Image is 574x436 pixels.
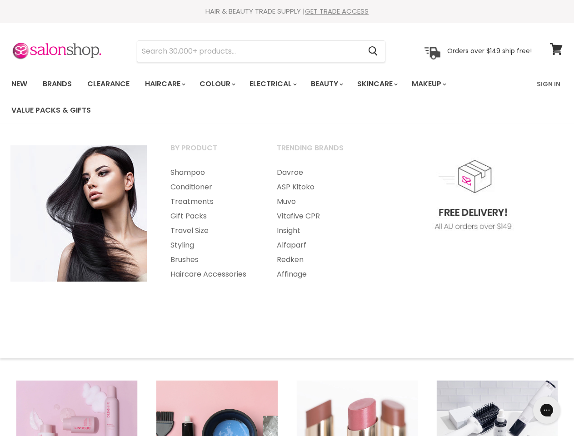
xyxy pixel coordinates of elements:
a: Styling [159,238,264,253]
a: Gift Packs [159,209,264,223]
a: Davroe [265,165,370,180]
a: Shampoo [159,165,264,180]
a: Colour [193,74,241,94]
ul: Main menu [5,71,531,124]
a: Makeup [405,74,452,94]
ul: Main menu [265,165,370,282]
a: Clearance [80,74,136,94]
a: Haircare Accessories [159,267,264,282]
a: ASP Kitoko [265,180,370,194]
a: Travel Size [159,223,264,238]
a: Value Packs & Gifts [5,101,98,120]
a: Electrical [243,74,302,94]
a: Beauty [304,74,349,94]
form: Product [137,40,385,62]
a: Insight [265,223,370,238]
input: Search [137,41,361,62]
a: Treatments [159,194,264,209]
p: Orders over $149 ship free! [447,47,532,55]
a: Skincare [350,74,403,94]
a: Brushes [159,253,264,267]
a: Brands [36,74,79,94]
a: Redken [265,253,370,267]
a: New [5,74,34,94]
a: Muvo [265,194,370,209]
a: Affinage [265,267,370,282]
a: Haircare [138,74,191,94]
a: Sign In [531,74,566,94]
a: Conditioner [159,180,264,194]
a: By Product [159,141,264,163]
ul: Main menu [159,165,264,282]
a: Vitafive CPR [265,209,370,223]
iframe: Gorgias live chat messenger [529,393,565,427]
a: GET TRADE ACCESS [305,6,369,16]
a: Trending Brands [265,141,370,163]
button: Search [361,41,385,62]
a: Alfaparf [265,238,370,253]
